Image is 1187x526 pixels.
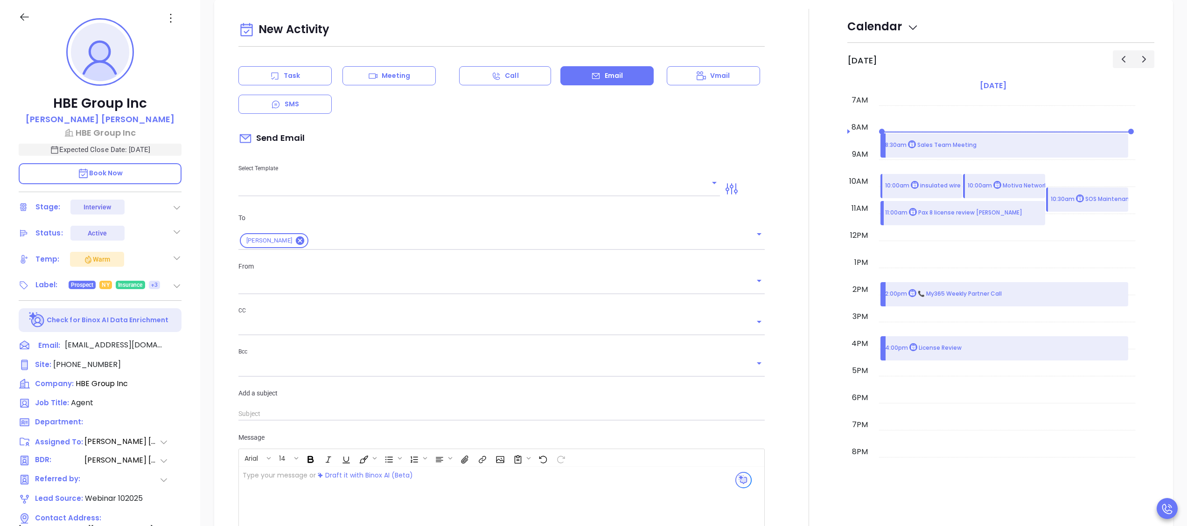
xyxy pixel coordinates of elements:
a: [PERSON_NAME] [PERSON_NAME] [26,113,175,126]
span: Surveys [509,450,533,466]
p: 8:30am Sales Team Meeting [885,140,977,150]
button: Open [753,357,766,370]
div: Status: [35,226,63,240]
p: Meeting [382,71,411,81]
p: 2:00pm 📞 My365 Weekly Partner Call [885,289,1002,299]
span: Contact Address: [35,513,101,523]
span: Underline [337,450,354,466]
span: Align [430,450,454,466]
p: Expected Close Date: [DATE] [19,144,182,156]
p: Add a subject [238,388,765,398]
div: [PERSON_NAME] [240,233,308,248]
span: 14 [274,454,290,460]
img: svg%3e [318,472,323,478]
img: profile-user [71,23,129,81]
button: Previous day [1113,50,1134,68]
p: Bcc [238,346,765,357]
span: Redo [552,450,568,466]
div: Stage: [35,200,61,214]
p: Task [284,71,300,81]
span: [PERSON_NAME] [241,237,298,245]
span: Italic [319,450,336,466]
p: Vmail [710,71,730,81]
button: Open [753,228,766,241]
button: Open [708,176,721,189]
span: Arial [240,454,263,460]
div: 9am [850,149,870,160]
a: [DATE] [978,79,1008,92]
button: Open [753,274,766,287]
span: Referred by: [35,474,84,485]
span: [PHONE_NUMBER] [53,359,121,370]
span: Font size [274,450,300,466]
div: Temp: [35,252,60,266]
p: 11:00am Pax 8 license review [PERSON_NAME] [885,208,1022,218]
span: Insert Ordered List [405,450,429,466]
span: Webinar 102025 [85,493,143,504]
span: +3 [151,280,158,290]
span: Insurance [118,280,143,290]
span: Insert link [473,450,490,466]
span: Site : [35,360,51,369]
div: Label: [35,278,58,292]
p: 10:00am Motiva Networks/Login and [PERSON_NAME] [968,181,1128,191]
h2: [DATE] [847,55,877,66]
button: Open [753,315,766,328]
div: 10am [847,176,870,187]
p: To [238,213,765,223]
span: [PERSON_NAME] [PERSON_NAME] [84,455,159,466]
span: NY [102,280,109,290]
span: Company: [35,379,74,388]
div: 4pm [850,338,870,349]
span: Insert Image [491,450,508,466]
span: Agent [71,397,93,408]
span: BDR: [35,455,84,466]
p: From [238,261,765,271]
span: Department: [35,417,83,427]
div: 11am [850,203,870,214]
span: Calendar [847,19,919,34]
span: Send Email [238,128,305,149]
span: Undo [534,450,551,466]
div: New Activity [238,18,765,42]
span: Font family [239,450,273,466]
p: Email [605,71,623,81]
div: 12pm [848,230,870,241]
span: Insert Files [455,450,472,466]
p: 10:00am insulated wire license [885,181,983,191]
div: 8am [850,122,870,133]
div: 8pm [850,446,870,457]
span: Insert Unordered List [380,450,404,466]
div: 6pm [850,392,870,403]
button: Arial [240,450,265,466]
span: Assigned To: [35,437,84,448]
div: Interview [84,200,112,215]
p: HBE Group Inc [19,95,182,112]
p: Select Template [238,163,720,173]
p: SMS [285,99,299,109]
button: 14 [274,450,293,466]
div: 5pm [850,365,870,376]
div: 1pm [852,257,870,268]
button: Next day [1133,50,1154,68]
img: Ai-Enrich-DaqCidB-.svg [29,312,45,328]
p: Check for Binox AI Data Enrichment [47,315,168,325]
p: [PERSON_NAME] [PERSON_NAME] [26,113,175,125]
p: Call [505,71,518,81]
span: Lead Source: [35,493,83,503]
div: 3pm [851,311,870,322]
span: [PERSON_NAME] [PERSON_NAME] [84,436,159,447]
p: Message [238,432,765,443]
div: Warm [84,254,110,265]
div: 7pm [850,419,870,430]
span: Book Now [77,168,123,178]
span: HBE Group Inc [76,378,128,389]
div: 2pm [851,284,870,295]
a: HBE Group Inc [19,126,182,139]
span: Fill color or set the text color [355,450,379,466]
span: Job Title: [35,398,69,408]
img: svg%3e [735,472,752,488]
span: Prospect [71,280,94,290]
p: CC [238,305,765,316]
